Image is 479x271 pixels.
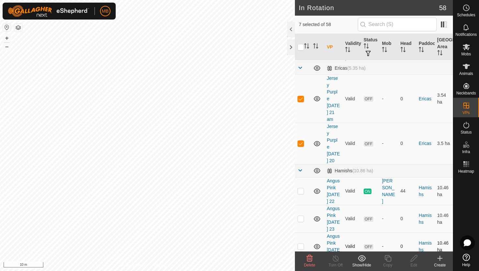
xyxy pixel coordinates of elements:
span: Mobs [461,52,471,56]
a: Jersey Purple [DATE] 20 [327,124,340,163]
button: – [3,43,11,50]
div: Create [427,262,453,268]
div: Ericas [327,65,366,71]
p-sorticon: Activate to sort [313,44,318,50]
td: Valid [342,123,361,164]
h2: In Rotation [299,4,439,12]
span: Infra [462,150,470,154]
th: Mob [379,34,398,61]
span: Animals [459,72,473,76]
span: Neckbands [456,91,476,95]
div: - [382,95,395,102]
span: Schedules [457,13,475,17]
div: Turn Off [323,262,349,268]
td: Valid [342,233,361,260]
span: (10.86 ha) [352,168,373,173]
img: Gallagher Logo [8,5,89,17]
td: 10.46 ha [435,205,453,233]
p-sorticon: Activate to sort [382,48,387,53]
div: Copy [375,262,401,268]
th: Head [398,34,416,61]
a: Angus Pink [DATE] 23 [327,206,340,232]
p-sorticon: Activate to sort [345,48,350,53]
td: 0 [398,75,416,123]
span: Delete [304,263,315,267]
span: OFF [364,96,373,102]
span: OFF [364,216,373,222]
td: Valid [342,205,361,233]
p-sorticon: Activate to sort [400,48,406,53]
div: Show/Hide [349,262,375,268]
td: 0 [398,123,416,164]
td: Valid [342,75,361,123]
p-sorticon: Activate to sort [419,48,424,53]
td: 3.5 ha [435,123,453,164]
div: Hamishs [327,168,373,174]
a: Privacy Policy [122,263,146,268]
a: Hamishs [419,240,432,252]
span: VPs [462,111,470,115]
span: MB [102,8,109,15]
button: Map Layers [14,24,22,32]
a: Ericas [419,96,431,101]
span: OFF [364,244,373,250]
a: Contact Us [154,263,173,268]
th: VP [324,34,342,61]
td: 0 [398,233,416,260]
p-sorticon: Activate to sort [437,51,443,56]
a: Hamishs [419,185,432,197]
p-sorticon: Activate to sort [364,44,369,50]
th: [GEOGRAPHIC_DATA] Area [435,34,453,61]
a: Angus Pink [DATE] 21 [327,234,340,259]
span: 58 [439,3,446,13]
span: Help [462,263,470,267]
span: 7 selected of 58 [299,21,358,28]
a: Help [453,251,479,269]
span: ON [364,189,371,194]
td: Valid [342,177,361,205]
td: 44 [398,177,416,205]
span: (5.35 ha) [347,65,366,71]
td: 10.46 ha [435,177,453,205]
td: 3.54 ha [435,75,453,123]
div: - [382,243,395,250]
div: [PERSON_NAME] [382,178,395,205]
span: Heatmap [458,169,474,173]
td: 10.46 ha [435,233,453,260]
span: Notifications [456,33,477,36]
a: Ericas [419,141,431,146]
button: + [3,34,11,42]
p-sorticon: Activate to sort [304,44,309,50]
span: Status [460,130,472,134]
th: Paddock [416,34,434,61]
th: Status [361,34,379,61]
a: Jersey Purple [DATE] 21 am [327,76,340,122]
span: OFF [364,141,373,147]
input: Search (S) [358,18,437,31]
a: Hamishs [419,213,432,225]
a: Angus Pink [DATE] 22 [327,178,340,204]
td: 0 [398,205,416,233]
button: Reset Map [3,23,11,31]
div: - [382,215,395,222]
div: Edit [401,262,427,268]
th: Validity [342,34,361,61]
a: Comms test Fence [327,35,340,61]
div: - [382,140,395,147]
